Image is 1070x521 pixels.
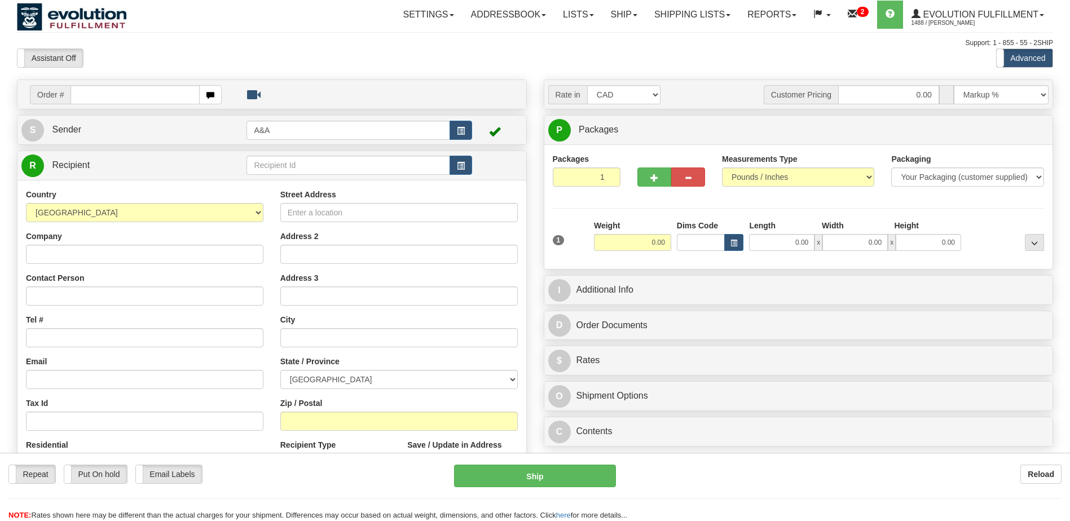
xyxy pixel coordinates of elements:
sup: 2 [857,7,869,17]
span: D [548,314,571,337]
img: logo1488.jpg [17,3,127,31]
a: R Recipient [21,154,222,177]
label: Email [26,356,47,367]
label: Weight [594,220,620,231]
label: Packages [553,153,589,165]
label: Packaging [891,153,931,165]
a: IAdditional Info [548,279,1049,302]
span: R [21,154,44,177]
span: NOTE: [8,511,31,519]
label: Put On hold [64,465,127,483]
label: Address 3 [280,272,319,284]
input: Sender Id [246,121,450,140]
span: C [548,421,571,443]
label: Tel # [26,314,43,325]
a: Evolution Fulfillment 1488 / [PERSON_NAME] [903,1,1053,29]
label: City [280,314,295,325]
div: Support: 1 - 855 - 55 - 2SHIP [17,38,1053,48]
a: CContents [548,420,1049,443]
a: Reports [739,1,805,29]
span: Customer Pricing [764,85,838,104]
span: I [548,279,571,302]
label: Save / Update in Address Book [407,439,517,462]
a: $Rates [548,349,1049,372]
span: Rate in [548,85,587,104]
span: 1 [553,235,565,245]
span: O [548,385,571,408]
a: Lists [554,1,602,29]
label: Street Address [280,189,336,200]
label: Measurements Type [722,153,798,165]
a: DOrder Documents [548,314,1049,337]
a: Settings [395,1,463,29]
label: Width [822,220,844,231]
a: here [556,511,571,519]
a: Shipping lists [646,1,739,29]
label: Contact Person [26,272,84,284]
a: OShipment Options [548,385,1049,408]
span: $ [548,350,571,372]
label: Email Labels [136,465,202,483]
input: Recipient Id [246,156,450,175]
label: Assistant Off [17,49,83,67]
label: Recipient Type [280,439,336,451]
label: Repeat [9,465,55,483]
span: 1488 / [PERSON_NAME] [912,17,996,29]
a: P Packages [548,118,1049,142]
b: Reload [1028,470,1054,479]
label: Height [894,220,919,231]
a: Addressbook [463,1,555,29]
div: ... [1025,234,1044,251]
label: Advanced [997,49,1053,67]
a: Ship [602,1,646,29]
span: S [21,119,44,142]
a: S Sender [21,118,246,142]
span: P [548,119,571,142]
a: 2 [839,1,877,29]
label: Address 2 [280,231,319,242]
label: Tax Id [26,398,48,409]
span: Packages [579,125,618,134]
span: Evolution Fulfillment [921,10,1038,19]
span: Order # [30,85,71,104]
span: x [814,234,822,251]
label: Dims Code [677,220,718,231]
span: Recipient [52,160,90,170]
span: Sender [52,125,81,134]
span: x [888,234,896,251]
button: Reload [1020,465,1062,484]
label: Zip / Postal [280,398,323,409]
label: Company [26,231,62,242]
label: Length [749,220,776,231]
label: State / Province [280,356,340,367]
input: Enter a location [280,203,518,222]
label: Residential [26,439,68,451]
button: Ship [454,465,615,487]
label: Country [26,189,56,200]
